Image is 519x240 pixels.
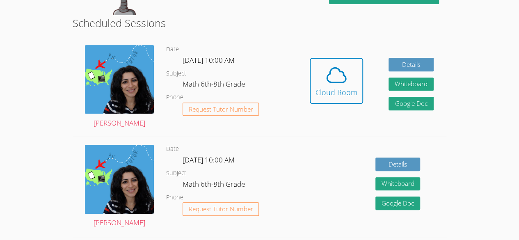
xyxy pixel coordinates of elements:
img: air%20tutor%20avatar.png [85,145,154,214]
div: Cloud Room [316,87,357,98]
button: Whiteboard [389,78,434,91]
a: Details [389,58,434,71]
button: Whiteboard [375,177,421,191]
span: Request Tutor Number [189,106,253,112]
a: Google Doc [389,97,434,110]
span: [DATE] 10:00 AM [183,155,235,165]
dt: Date [166,144,179,154]
button: Cloud Room [310,58,363,104]
dt: Subject [166,69,186,79]
dt: Subject [166,168,186,178]
dd: Math 6th-8th Grade [183,178,247,192]
img: air%20tutor%20avatar.png [85,45,154,114]
button: Request Tutor Number [183,202,259,216]
span: [DATE] 10:00 AM [183,55,235,65]
a: [PERSON_NAME] [85,45,154,129]
dt: Date [166,44,179,55]
a: Details [375,158,421,171]
a: [PERSON_NAME] [85,145,154,229]
a: Google Doc [375,197,421,210]
span: Request Tutor Number [189,206,253,212]
button: Request Tutor Number [183,103,259,116]
h2: Scheduled Sessions [73,15,446,31]
dt: Phone [166,92,183,103]
dd: Math 6th-8th Grade [183,78,247,92]
dt: Phone [166,192,183,203]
